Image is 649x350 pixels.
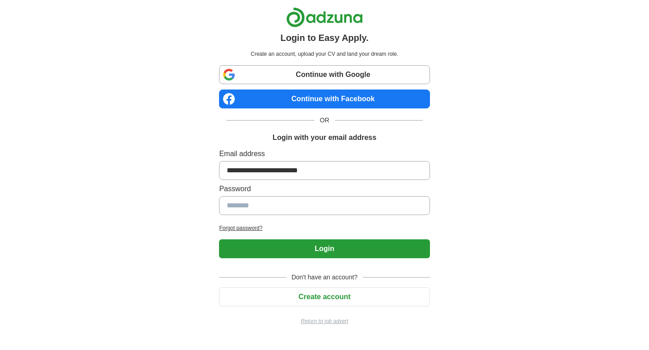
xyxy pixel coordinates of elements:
h1: Login to Easy Apply. [280,31,369,45]
button: Login [219,239,430,258]
p: Create an account, upload your CV and land your dream role. [221,50,428,58]
span: OR [315,116,335,125]
a: Create account [219,293,430,301]
a: Return to job advert [219,317,430,325]
a: Forgot password? [219,224,430,232]
h1: Login with your email address [273,132,376,143]
a: Continue with Google [219,65,430,84]
label: Password [219,184,430,194]
img: Adzuna logo [286,7,363,27]
button: Create account [219,287,430,306]
label: Email address [219,148,430,159]
span: Don't have an account? [286,273,363,282]
a: Continue with Facebook [219,90,430,108]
